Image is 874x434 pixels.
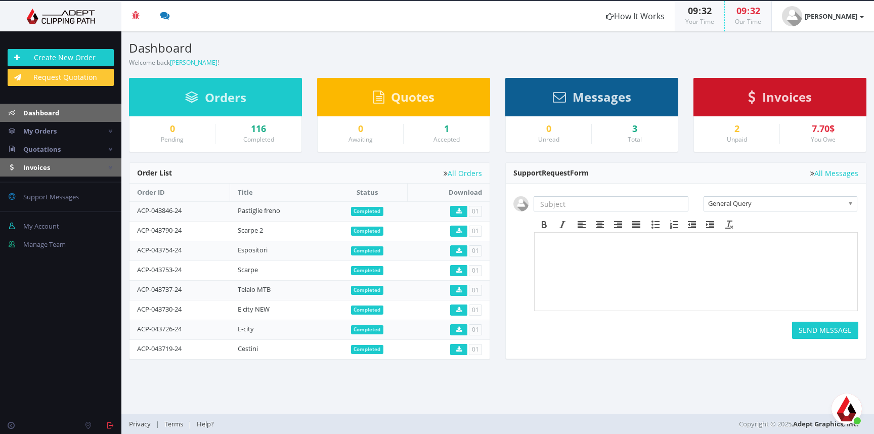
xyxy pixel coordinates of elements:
span: My Orders [23,126,57,136]
a: ACP-043753-24 [137,265,182,274]
img: user_default.jpg [513,196,529,211]
input: Subject [534,196,688,211]
div: Numbered list [665,218,683,231]
span: Dashboard [23,108,59,117]
a: All Orders [444,169,482,177]
span: Orders [205,89,246,106]
span: Quotations [23,145,61,154]
span: My Account [23,222,59,231]
span: Completed [351,286,384,295]
small: Completed [243,135,274,144]
span: 32 [702,5,712,17]
div: 2 [702,124,772,134]
span: Messages [573,89,631,105]
a: Pastiglie freno [238,206,280,215]
a: 0 [513,124,584,134]
a: ACP-043737-24 [137,285,182,294]
a: Messages [553,95,631,104]
small: Unpaid [727,135,747,144]
div: Clear formatting [720,218,738,231]
th: Download [408,184,490,201]
a: 0 [137,124,207,134]
a: Request Quotation [8,69,114,86]
span: Support Form [513,168,589,178]
a: 0 [325,124,396,134]
a: Quotes [373,95,434,104]
a: E city NEW [238,305,270,314]
div: Bold [535,218,553,231]
div: Decrease indent [683,218,701,231]
small: Accepted [433,135,460,144]
span: Completed [351,325,384,334]
small: Our Time [735,17,761,26]
span: 32 [750,5,760,17]
a: Telaio MTB [238,285,271,294]
span: Completed [351,266,384,275]
span: Completed [351,345,384,354]
span: Invoices [23,163,50,172]
iframe: Rich Text Area. Press ALT-F9 for menu. Press ALT-F10 for toolbar. Press ALT-0 for help [535,233,857,311]
small: Awaiting [348,135,373,144]
a: E-city [238,324,254,333]
a: ACP-043754-24 [137,245,182,254]
a: ACP-043726-24 [137,324,182,333]
a: All Messages [810,169,858,177]
span: Request [542,168,570,178]
small: You Owe [811,135,836,144]
a: Scarpe 2 [238,226,263,235]
div: Align center [591,218,609,231]
small: Welcome back ! [129,58,219,67]
span: Completed [351,207,384,216]
div: Increase indent [701,218,719,231]
a: ACP-043790-24 [137,226,182,235]
div: 7.70$ [788,124,858,134]
span: 09 [688,5,698,17]
small: Your Time [685,17,714,26]
span: : [747,5,750,17]
h3: Dashboard [129,41,490,55]
div: | | [129,414,621,434]
a: Scarpe [238,265,258,274]
span: 09 [736,5,747,17]
span: General Query [708,197,844,210]
img: user_default.jpg [782,6,802,26]
span: Manage Team [23,240,66,249]
span: Support Messages [23,192,79,201]
div: Justify [627,218,645,231]
small: Pending [161,135,184,144]
div: Italic [553,218,572,231]
a: Invoices [748,95,812,104]
span: Completed [351,227,384,236]
a: Orders [185,95,246,104]
a: How It Works [596,1,675,31]
a: Cestini [238,344,258,353]
span: Completed [351,306,384,315]
a: Terms [159,419,188,428]
span: Quotes [391,89,434,105]
img: Adept Graphics [8,9,114,24]
span: Order List [137,168,172,178]
a: Help? [192,419,219,428]
span: : [698,5,702,17]
a: Espositori [238,245,268,254]
a: 1 [411,124,482,134]
span: Invoices [762,89,812,105]
button: SEND MESSAGE [792,322,858,339]
th: Status [327,184,407,201]
span: Completed [351,246,384,255]
a: ACP-043846-24 [137,206,182,215]
th: Title [230,184,327,201]
small: Total [628,135,642,144]
a: 116 [223,124,294,134]
a: [PERSON_NAME] [170,58,217,67]
a: [PERSON_NAME] [772,1,874,31]
div: Bullet list [646,218,665,231]
div: Aprire la chat [832,394,862,424]
strong: [PERSON_NAME] [805,12,857,21]
a: Adept Graphics, Inc. [793,419,859,428]
div: Align right [609,218,627,231]
a: ACP-043719-24 [137,344,182,353]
